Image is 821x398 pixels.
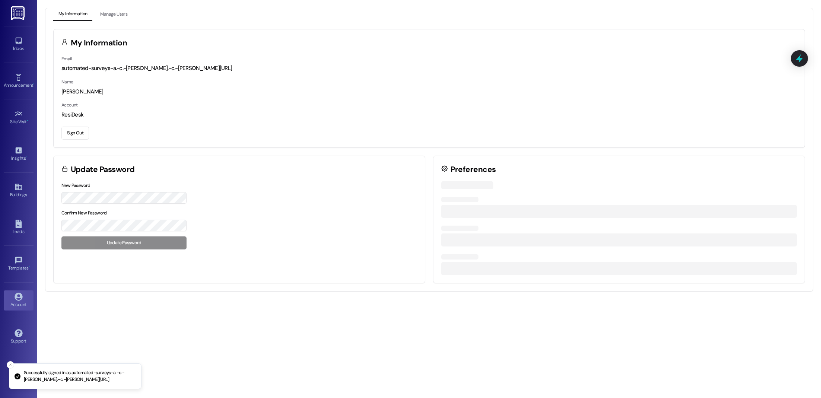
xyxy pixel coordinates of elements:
[4,327,34,347] a: Support
[4,217,34,238] a: Leads
[4,290,34,311] a: Account
[71,39,127,47] h3: My Information
[61,210,107,216] label: Confirm New Password
[451,166,496,173] h3: Preferences
[11,6,26,20] img: ResiDesk Logo
[27,118,28,123] span: •
[61,102,78,108] label: Account
[61,56,72,62] label: Email
[4,181,34,201] a: Buildings
[29,264,30,270] span: •
[4,144,34,164] a: Insights •
[7,361,14,369] button: Close toast
[33,82,34,87] span: •
[24,370,135,383] p: Successfully signed in as automated-surveys-a.-c.-[PERSON_NAME].-c.-[PERSON_NAME][URL]
[26,155,27,160] span: •
[61,182,90,188] label: New Password
[4,254,34,274] a: Templates •
[61,111,797,119] div: ResiDesk
[4,108,34,128] a: Site Visit •
[61,79,73,85] label: Name
[61,127,89,140] button: Sign Out
[95,8,133,21] button: Manage Users
[61,64,797,72] div: automated-surveys-a.-c.-[PERSON_NAME].-c.-[PERSON_NAME][URL]
[53,8,92,21] button: My Information
[61,88,797,96] div: [PERSON_NAME]
[4,34,34,54] a: Inbox
[71,166,135,173] h3: Update Password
